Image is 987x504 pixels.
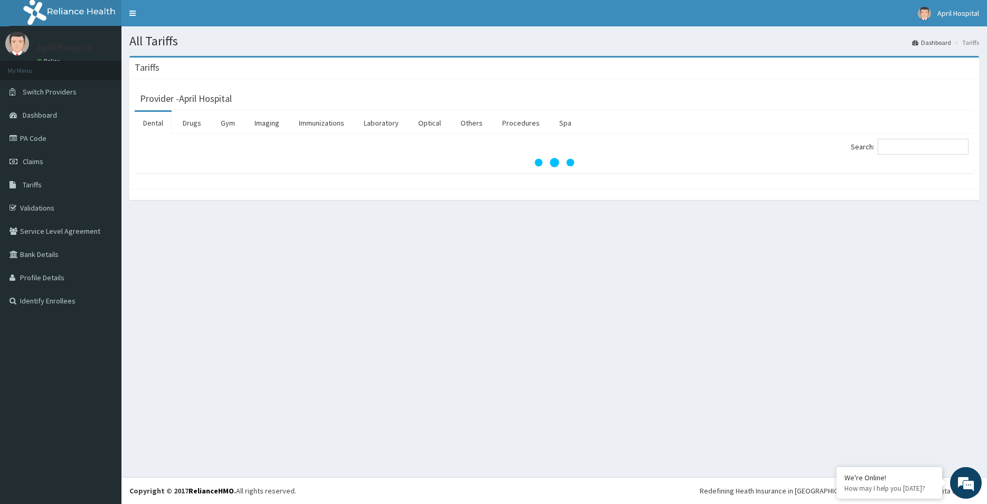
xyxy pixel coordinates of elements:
[129,486,236,496] strong: Copyright © 2017 .
[246,112,288,134] a: Imaging
[174,112,210,134] a: Drugs
[5,32,29,55] img: User Image
[551,112,580,134] a: Spa
[129,34,979,48] h1: All Tariffs
[37,58,62,65] a: Online
[844,473,934,482] div: We're Online!
[912,38,951,47] a: Dashboard
[23,110,57,120] span: Dashboard
[952,38,979,47] li: Tariffs
[37,43,92,52] p: April Hospital
[410,112,449,134] a: Optical
[700,486,979,496] div: Redefining Heath Insurance in [GEOGRAPHIC_DATA] using Telemedicine and Data Science!
[135,112,172,134] a: Dental
[452,112,491,134] a: Others
[212,112,243,134] a: Gym
[23,180,42,189] span: Tariffs
[140,94,232,103] h3: Provider - April Hospital
[290,112,353,134] a: Immunizations
[918,7,931,20] img: User Image
[121,477,987,504] footer: All rights reserved.
[189,486,234,496] a: RelianceHMO
[844,484,934,493] p: How may I help you today?
[23,157,43,166] span: Claims
[23,87,77,97] span: Switch Providers
[135,63,159,72] h3: Tariffs
[355,112,407,134] a: Laboratory
[533,141,576,184] svg: audio-loading
[937,8,979,18] span: April Hospital
[851,139,969,155] label: Search:
[494,112,548,134] a: Procedures
[878,139,969,155] input: Search:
